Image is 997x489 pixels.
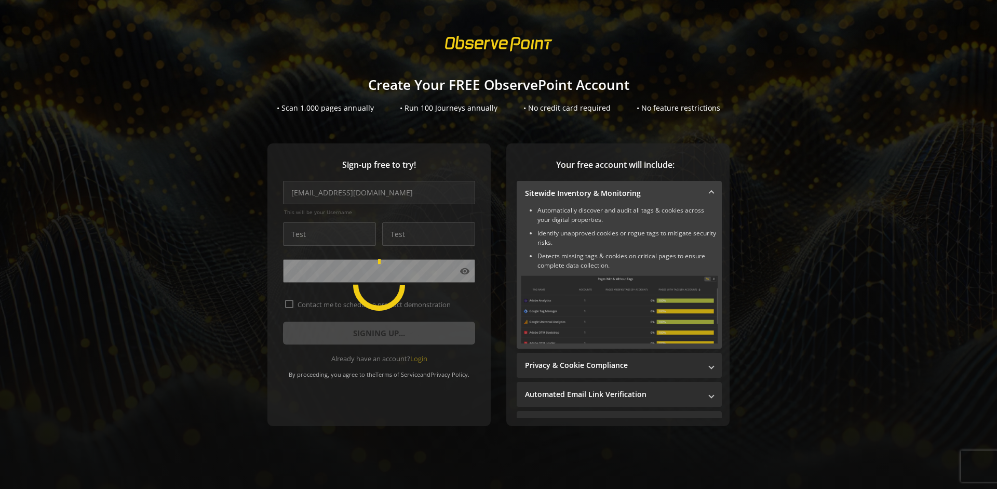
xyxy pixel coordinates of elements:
[517,353,722,378] mat-expansion-panel-header: Privacy & Cookie Compliance
[517,206,722,349] div: Sitewide Inventory & Monitoring
[277,103,374,113] div: • Scan 1,000 pages annually
[517,159,714,171] span: Your free account will include:
[525,188,701,199] mat-panel-title: Sitewide Inventory & Monitoring
[521,275,718,343] img: Sitewide Inventory & Monitoring
[517,411,722,436] mat-expansion-panel-header: Performance Monitoring with Web Vitals
[537,252,718,270] li: Detects missing tags & cookies on critical pages to ensure complete data collection.
[537,229,718,247] li: Identify unapproved cookies or rogue tags to mitigate security risks.
[637,103,720,113] div: • No feature restrictions
[525,389,701,400] mat-panel-title: Automated Email Link Verification
[375,371,420,378] a: Terms of Service
[430,371,468,378] a: Privacy Policy
[400,103,497,113] div: • Run 100 Journeys annually
[537,206,718,224] li: Automatically discover and audit all tags & cookies across your digital properties.
[517,382,722,407] mat-expansion-panel-header: Automated Email Link Verification
[517,181,722,206] mat-expansion-panel-header: Sitewide Inventory & Monitoring
[283,364,475,378] div: By proceeding, you agree to the and .
[525,360,701,371] mat-panel-title: Privacy & Cookie Compliance
[523,103,611,113] div: • No credit card required
[283,159,475,171] span: Sign-up free to try!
